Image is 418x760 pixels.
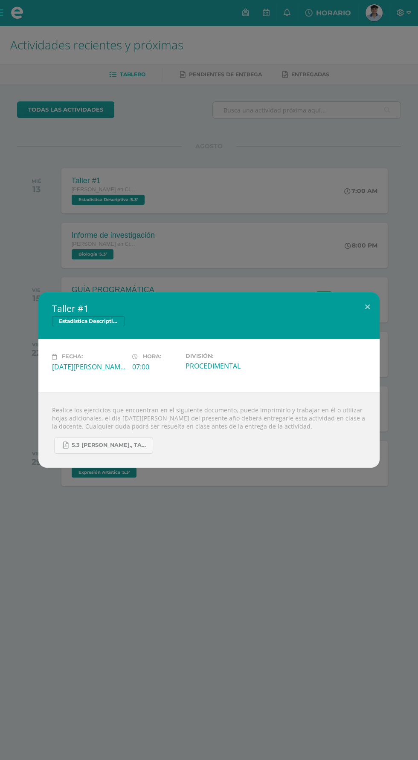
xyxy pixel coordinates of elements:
[355,292,380,321] button: Close (Esc)
[52,316,125,326] span: Estadística Descriptiva
[54,437,153,454] a: 5.3 [PERSON_NAME]., Taller #1 - Estadística.pdf
[52,302,366,314] h2: Taller #1
[186,353,259,359] label: División:
[38,392,380,468] div: Realice los ejercicios que encuentran en el siguiente documento, puede imprimirlo y trabajar en é...
[62,354,83,360] span: Fecha:
[132,362,179,371] div: 07:00
[186,361,259,371] div: PROCEDIMENTAL
[143,354,161,360] span: Hora:
[52,362,125,371] div: [DATE][PERSON_NAME]
[72,442,148,449] span: 5.3 [PERSON_NAME]., Taller #1 - Estadística.pdf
